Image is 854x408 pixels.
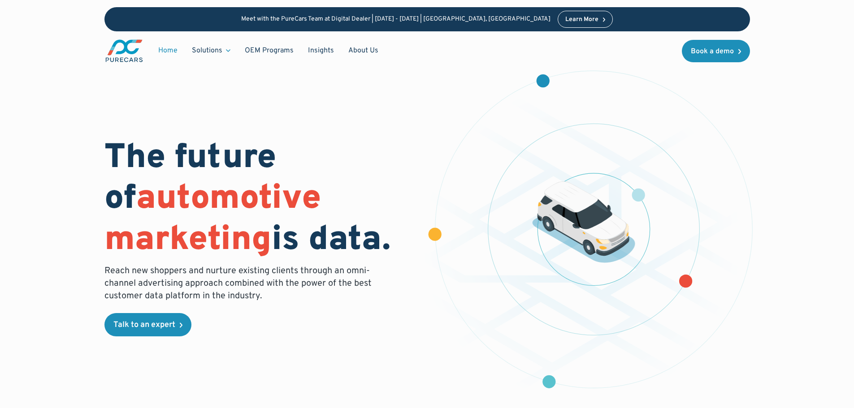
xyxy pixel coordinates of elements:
a: Talk to an expert [104,313,191,336]
a: About Us [341,42,386,59]
p: Reach new shoppers and nurture existing clients through an omni-channel advertising approach comb... [104,265,377,302]
a: Home [151,42,185,59]
a: Insights [301,42,341,59]
div: Talk to an expert [113,321,175,329]
a: main [104,39,144,63]
img: illustration of a vehicle [532,181,635,263]
div: Solutions [192,46,222,56]
div: Book a demo [691,48,734,55]
a: Learn More [558,11,613,28]
a: OEM Programs [238,42,301,59]
div: Solutions [185,42,238,59]
span: automotive marketing [104,178,321,262]
img: purecars logo [104,39,144,63]
a: Book a demo [682,40,750,62]
div: Learn More [565,17,598,23]
h1: The future of is data. [104,138,416,261]
p: Meet with the PureCars Team at Digital Dealer | [DATE] - [DATE] | [GEOGRAPHIC_DATA], [GEOGRAPHIC_... [241,16,551,23]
